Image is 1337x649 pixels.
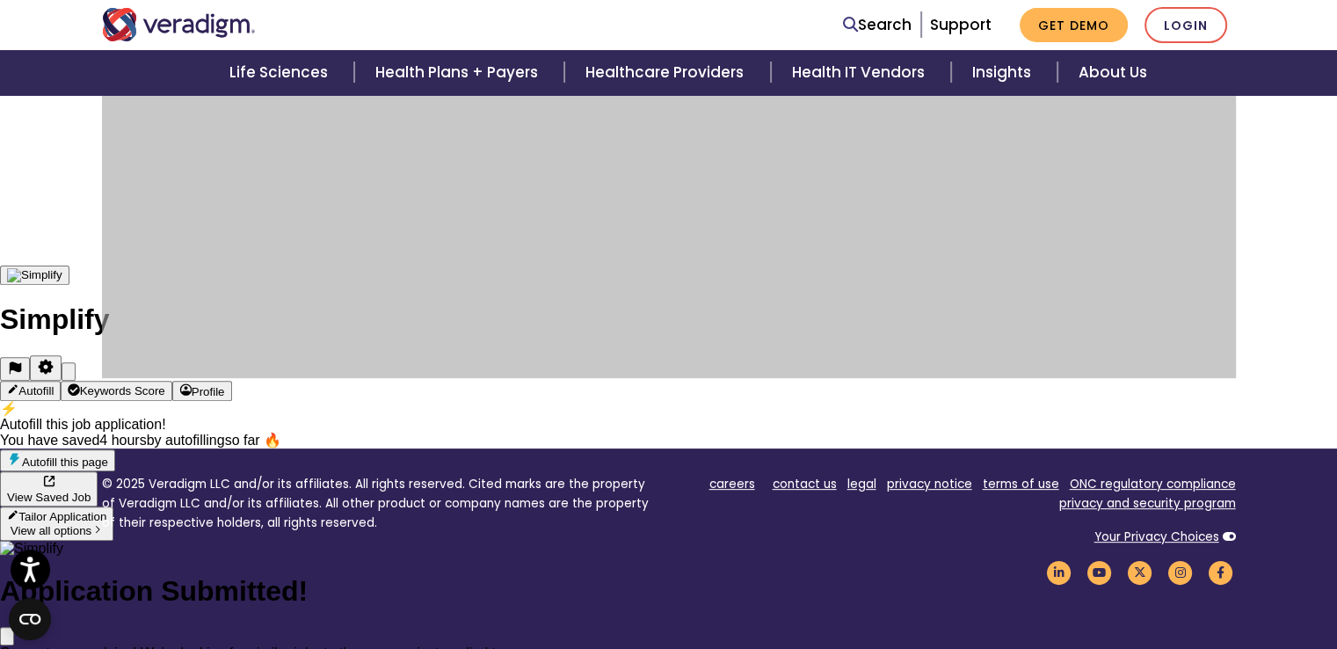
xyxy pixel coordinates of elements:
[887,476,972,492] a: privacy notice
[709,476,755,492] a: careers
[102,8,256,41] img: Veradigm logo
[1070,476,1236,492] a: ONC regulatory compliance
[102,475,656,532] p: © 2025 Veradigm LLC and/or its affiliates. All rights reserved. Cited marks are the property of V...
[930,14,992,35] a: Support
[771,50,951,95] a: Health IT Vendors
[208,50,354,95] a: Life Sciences
[1059,495,1236,512] a: privacy and security program
[1000,523,1316,628] iframe: Drift Chat Widget
[983,476,1059,492] a: terms of use
[9,598,51,640] button: Open CMP widget
[843,13,912,37] a: Search
[1144,7,1227,43] a: Login
[1020,8,1128,42] a: Get Demo
[773,476,837,492] a: contact us
[847,476,876,492] a: legal
[1057,50,1168,95] a: About Us
[951,50,1057,95] a: Insights
[564,50,770,95] a: Healthcare Providers
[354,50,564,95] a: Health Plans + Payers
